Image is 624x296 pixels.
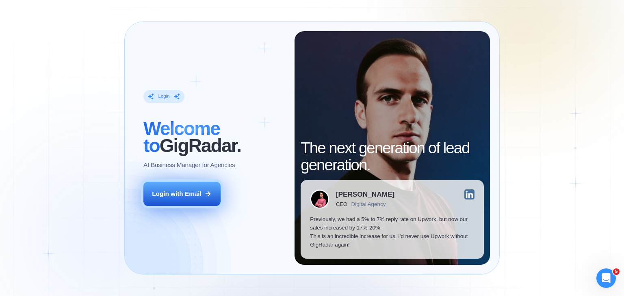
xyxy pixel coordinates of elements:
div: Login [158,94,169,100]
div: [PERSON_NAME] [336,191,394,198]
button: Login with Email [143,182,221,206]
h2: ‍ GigRadar. [143,120,285,154]
p: AI Business Manager for Agencies [143,161,235,169]
span: 5 [613,268,620,275]
div: Digital Agency [351,201,386,207]
div: Login with Email [152,189,201,198]
div: CEO [336,201,347,207]
h2: The next generation of lead generation. [301,139,484,174]
p: Previously, we had a 5% to 7% reply rate on Upwork, but now our sales increased by 17%-20%. This ... [310,215,474,249]
span: Welcome to [143,118,220,156]
iframe: Intercom live chat [596,268,616,288]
